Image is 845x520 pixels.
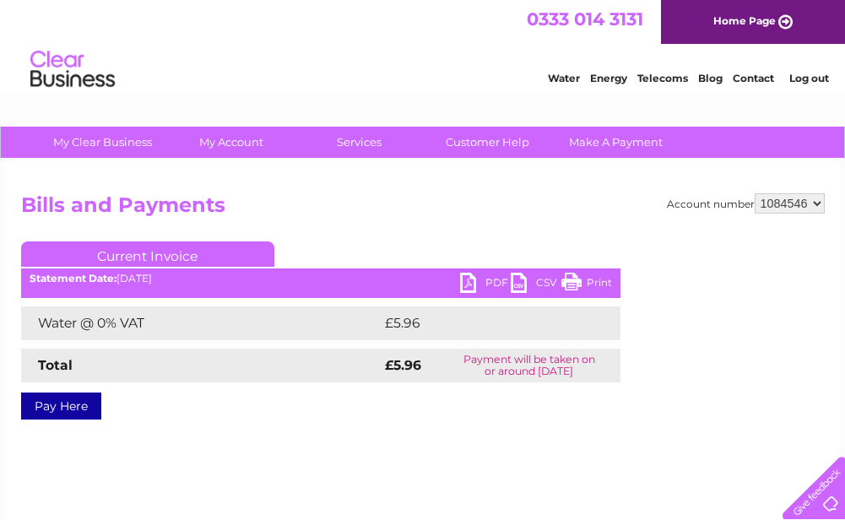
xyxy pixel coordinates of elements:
a: Log out [789,72,829,84]
td: Water @ 0% VAT [21,306,381,340]
td: £5.96 [381,306,582,340]
h2: Bills and Payments [21,193,825,225]
a: Services [290,127,429,158]
a: Energy [590,72,627,84]
a: Water [548,72,580,84]
a: Customer Help [418,127,557,158]
a: Current Invoice [21,241,274,267]
a: 0333 014 3131 [527,8,643,30]
a: Blog [698,72,723,84]
td: Payment will be taken on or around [DATE] [438,349,620,382]
b: Statement Date: [30,272,116,284]
div: [DATE] [21,273,620,284]
a: Contact [733,72,774,84]
a: Print [561,273,612,297]
a: Telecoms [637,72,688,84]
a: My Account [161,127,301,158]
div: Clear Business is a trading name of Verastar Limited (registered in [GEOGRAPHIC_DATA] No. 3667643... [24,9,822,82]
div: Account number [667,193,825,214]
a: PDF [460,273,511,297]
a: CSV [511,273,561,297]
a: Make A Payment [546,127,685,158]
strong: Total [38,357,73,373]
a: My Clear Business [33,127,172,158]
strong: £5.96 [385,357,421,373]
img: logo.png [30,44,116,95]
a: Pay Here [21,393,101,420]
